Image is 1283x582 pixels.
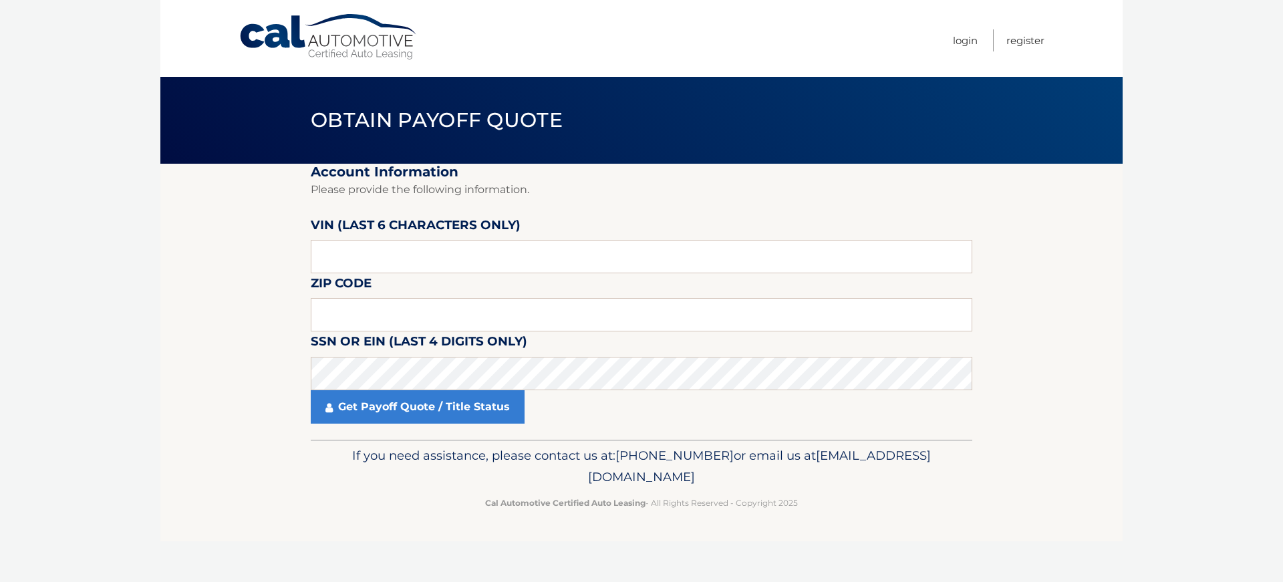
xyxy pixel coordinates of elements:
p: - All Rights Reserved - Copyright 2025 [319,496,964,510]
strong: Cal Automotive Certified Auto Leasing [485,498,646,508]
label: Zip Code [311,273,372,298]
h2: Account Information [311,164,972,180]
a: Get Payoff Quote / Title Status [311,390,525,424]
p: If you need assistance, please contact us at: or email us at [319,445,964,488]
span: [PHONE_NUMBER] [615,448,734,463]
span: Obtain Payoff Quote [311,108,563,132]
label: VIN (last 6 characters only) [311,215,521,240]
a: Cal Automotive [239,13,419,61]
p: Please provide the following information. [311,180,972,199]
a: Login [953,29,978,51]
a: Register [1006,29,1044,51]
label: SSN or EIN (last 4 digits only) [311,331,527,356]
